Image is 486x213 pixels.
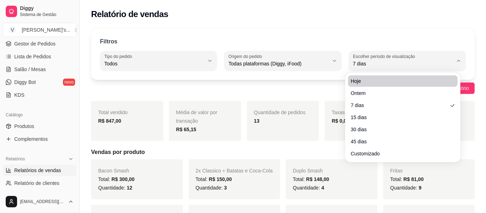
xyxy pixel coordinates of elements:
span: Diggy Bot [14,79,36,86]
span: 15 dias [351,114,448,121]
span: Relatórios [6,156,25,162]
span: Salão / Mesas [14,66,46,73]
h2: Relatório de vendas [91,9,168,20]
span: Complementos [14,135,48,143]
div: [PERSON_NAME]'s ... [22,26,70,33]
span: 45 dias [351,138,448,145]
span: Quantidade: [293,185,324,191]
span: 9 [419,185,422,191]
span: 3 [224,185,227,191]
div: Catálogo [3,109,76,121]
span: 7 dias [351,102,448,109]
span: Total: [293,176,329,182]
span: [EMAIL_ADDRESS][DOMAIN_NAME] [20,199,65,204]
span: Customizado [351,150,448,157]
span: 12 [127,185,132,191]
span: Relatórios de vendas [14,167,61,174]
span: Gestor de Pedidos [14,40,56,47]
label: Escolher período de visualização [353,53,417,59]
span: Total: [390,176,424,182]
label: Origem do pedido [228,53,264,59]
span: Hoje [351,78,448,85]
span: Relatório de clientes [14,180,59,187]
strong: R$ 847,00 [98,118,121,124]
span: Quantidade: [196,185,227,191]
span: 30 dias [351,126,448,133]
span: Todas plataformas (Diggy, iFood) [228,60,328,67]
span: 2x Classico + Batatas e Coca-Cola [196,168,273,174]
span: Produtos [14,123,34,130]
p: Filtros [100,37,117,46]
span: Duplo Smash [293,168,323,174]
span: V [9,26,16,33]
span: Sistema de Gestão [20,12,74,17]
span: Taxas de entrega [332,110,370,115]
span: Total vendido [98,110,128,115]
span: Quantidade: [390,185,422,191]
span: 7 dias [353,60,453,67]
span: Quantidade: [98,185,132,191]
span: R$ 300,00 [111,176,134,182]
span: R$ 148,00 [306,176,329,182]
label: Tipo do pedido [104,53,134,59]
span: Todos [104,60,204,67]
span: R$ 81,00 [403,176,424,182]
strong: 13 [254,118,260,124]
h5: Vendas por produto [91,148,475,156]
span: Diggy [20,5,74,12]
strong: R$ 0,00 [332,118,349,124]
span: KDS [14,91,25,98]
span: Fritas [390,168,403,174]
span: 4 [321,185,324,191]
strong: R$ 65,15 [176,127,196,132]
span: R$ 150,00 [209,176,232,182]
span: Ontem [351,90,448,97]
span: Bacon Smash [98,168,129,174]
span: Lista de Pedidos [14,53,51,60]
span: Total: [196,176,232,182]
span: Quantidade de pedidos [254,110,306,115]
span: Média de valor por transação [176,110,217,124]
span: Total: [98,176,134,182]
button: Select a team [3,23,76,37]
